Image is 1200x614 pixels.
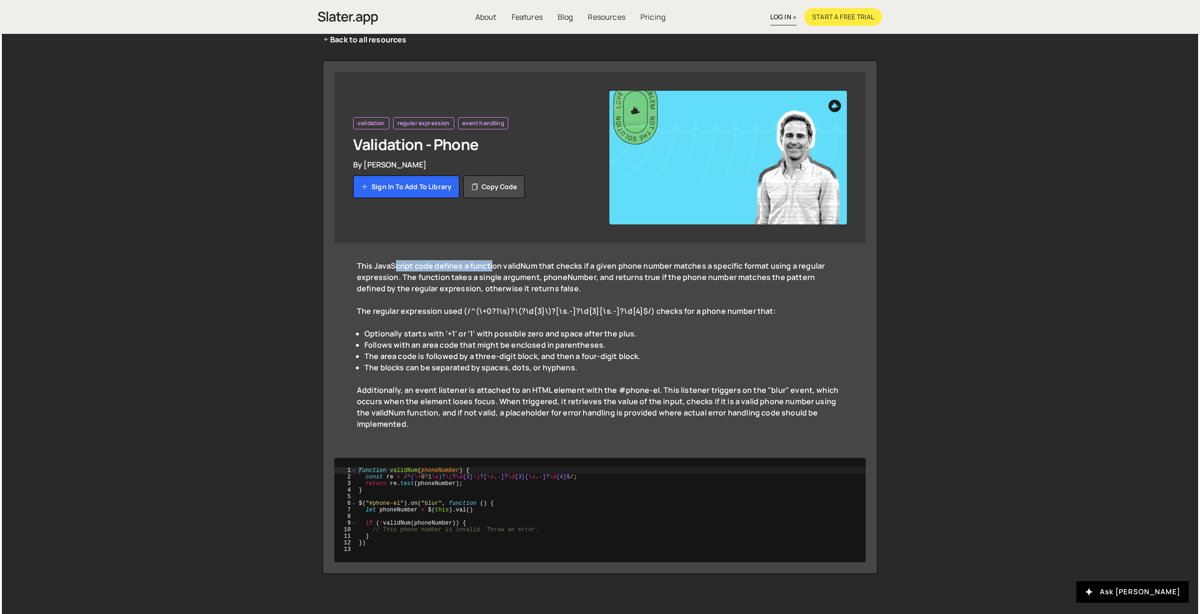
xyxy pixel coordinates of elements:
[364,328,843,339] li: Optionally starts with '+1' or '1' with possible zero and space after the plus.
[357,305,843,328] div: The regular expression used (/^(\+0?1\s)?\(?\d{3}\)?[\s.-]?\d{3}[\s.-]?\d{4}$/) checks for a phon...
[609,91,847,224] img: YT%20-%20Thumb%20(1).png
[334,520,357,526] div: 9
[468,8,504,26] a: About
[364,362,843,373] li: The blocks can be separated by spaces, dots, or hyphens.
[334,513,357,520] div: 8
[580,8,632,26] a: Resources
[334,500,357,507] div: 6
[504,8,550,26] a: Features
[357,260,843,305] div: This JavaScript code defines a function validNum that checks if a given phone number matches a sp...
[318,7,378,27] a: home
[357,384,843,441] div: Additionally, an event listener is attached to an HTML element with the #phone-el. This listener ...
[334,480,357,487] div: 3
[334,526,357,533] div: 10
[364,339,843,351] li: Follows with an area code that might be enclosed in parentheses.
[318,9,378,27] img: Slater is an modern coding environment with an inbuilt AI tool. Get custom code quickly with no c...
[804,8,882,26] a: Start a free trial
[334,540,357,546] div: 12
[353,175,459,198] a: Sign in to add to library
[353,135,591,154] h1: Validation - Phone
[770,9,797,25] a: log in »
[397,120,450,127] span: regular expression
[323,34,407,45] a: Back to all resources
[463,175,525,198] button: Copy code
[364,351,843,362] li: The area code is followed by a three-digit block, and then a four-digit block.
[462,120,504,127] span: event handling
[334,533,357,540] div: 11
[353,159,591,170] div: By [PERSON_NAME]
[334,487,357,494] div: 4
[357,120,385,127] span: validation
[334,494,357,500] div: 5
[550,8,581,26] a: Blog
[334,467,357,474] div: 1
[633,8,673,26] a: Pricing
[1076,581,1189,603] button: Ask [PERSON_NAME]
[334,474,357,480] div: 2
[334,507,357,513] div: 7
[334,546,357,553] div: 13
